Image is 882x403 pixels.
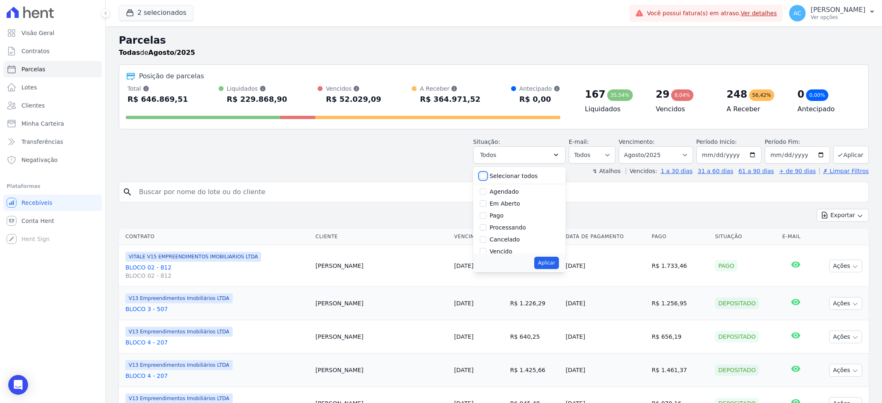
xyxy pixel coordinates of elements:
span: Você possui fatura(s) em atraso. [647,9,777,18]
td: R$ 1.461,37 [649,354,712,387]
th: E-mail [779,228,812,245]
a: BLOCO 4 - 207 [125,372,309,380]
td: R$ 1.733,46 [649,245,712,287]
div: R$ 646.869,51 [127,93,188,106]
a: Negativação [3,152,102,168]
a: 31 a 60 dias [698,168,733,174]
a: Recebíveis [3,194,102,211]
a: [DATE] [454,262,474,269]
input: Buscar por nome do lote ou do cliente [134,184,865,200]
a: Visão Geral [3,25,102,41]
p: [PERSON_NAME] [811,6,865,14]
a: [DATE] [454,367,474,373]
span: Contratos [21,47,50,55]
p: Ver opções [811,14,865,21]
div: Plataformas [7,181,99,191]
label: Vencidos: [626,168,657,174]
div: Posição de parcelas [139,71,204,81]
th: Situação [712,228,779,245]
td: [DATE] [562,287,649,320]
a: BLOCO 02 - 812BLOCO 02 - 812 [125,263,309,280]
span: V13 Empreendimentos Imobiliários LTDA [125,293,233,303]
span: Visão Geral [21,29,54,37]
label: Período Fim: [765,138,830,146]
span: Parcelas [21,65,45,73]
span: Minha Carteira [21,119,64,128]
span: Lotes [21,83,37,91]
div: 29 [656,88,670,101]
div: Total [127,84,188,93]
th: Pago [649,228,712,245]
p: de [119,48,195,58]
label: Cancelado [490,236,520,243]
div: R$ 52.029,09 [326,93,381,106]
td: R$ 1.226,29 [507,287,563,320]
label: Vencido [490,248,512,255]
button: Ações [829,364,862,377]
td: R$ 640,25 [507,320,563,354]
th: Cliente [312,228,451,245]
a: BLOCO 4 - 207 [125,338,309,347]
td: [PERSON_NAME] [312,287,451,320]
th: Contrato [119,228,312,245]
div: 0 [797,88,804,101]
span: VITALE V15 EMPREENDIMENTOS IMOBILIARIOS LTDA [125,252,261,262]
strong: Agosto/2025 [149,49,195,56]
h4: Liquidados [585,104,643,114]
td: [PERSON_NAME] [312,320,451,354]
a: Minha Carteira [3,115,102,132]
div: R$ 0,00 [519,93,560,106]
div: A Receber [420,84,481,93]
td: R$ 1.256,95 [649,287,712,320]
button: Aplicar [833,146,869,164]
button: Exportar [817,209,869,222]
span: Clientes [21,101,45,110]
td: [PERSON_NAME] [312,245,451,287]
h4: Vencidos [656,104,714,114]
div: 35,54% [607,89,633,101]
div: R$ 364.971,52 [420,93,481,106]
i: search [123,187,132,197]
div: Open Intercom Messenger [8,375,28,395]
td: [DATE] [562,354,649,387]
td: [PERSON_NAME] [312,354,451,387]
div: Vencidos [326,84,381,93]
div: Depositado [715,298,759,309]
a: ✗ Limpar Filtros [819,168,869,174]
td: [DATE] [562,245,649,287]
label: Vencimento: [619,138,655,145]
a: Ver detalhes [741,10,777,16]
a: Contratos [3,43,102,59]
button: 2 selecionados [119,5,193,21]
th: Data de Pagamento [562,228,649,245]
a: 61 a 90 dias [738,168,774,174]
label: Agendado [490,188,519,195]
a: + de 90 dias [779,168,816,174]
div: Antecipado [519,84,560,93]
span: V13 Empreendimentos Imobiliários LTDA [125,360,233,370]
label: Pago [490,212,504,219]
a: Clientes [3,97,102,114]
div: 8,04% [671,89,693,101]
div: 167 [585,88,606,101]
button: Ações [829,260,862,272]
a: Conta Hent [3,213,102,229]
label: Processando [490,224,526,231]
span: Conta Hent [21,217,54,225]
div: 248 [726,88,747,101]
a: [DATE] [454,300,474,307]
span: AC [794,10,802,16]
a: 1 a 30 dias [661,168,693,174]
td: R$ 1.425,66 [507,354,563,387]
button: AC [PERSON_NAME] Ver opções [783,2,882,25]
strong: Todas [119,49,140,56]
span: BLOCO 02 - 812 [125,272,309,280]
button: Ações [829,330,862,343]
h4: A Receber [726,104,784,114]
button: Ações [829,297,862,310]
div: 56,42% [749,89,775,101]
th: Vencimento [451,228,507,245]
label: Período Inicío: [696,138,737,145]
span: Todos [480,150,496,160]
label: Selecionar todos [490,173,538,179]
